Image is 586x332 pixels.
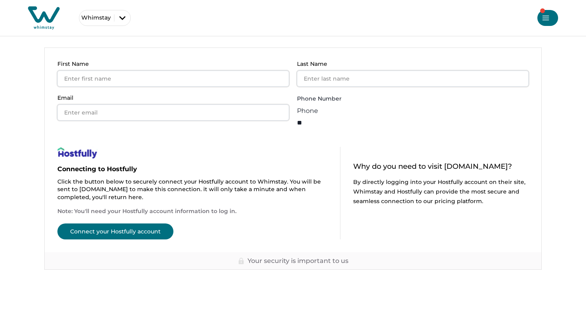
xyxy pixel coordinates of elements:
input: Enter first name [57,71,289,87]
div: Phone [297,106,361,116]
img: Whimstay Host [28,6,60,30]
p: Connecting to Hostfully [57,165,327,173]
input: Enter email [57,105,289,121]
p: Click the button below to securely connect your Hostfully account to Whimstay. You will be sent t... [57,178,327,202]
button: Connect your Hostfully account [57,223,173,239]
label: Phone Number [297,95,524,103]
p: Your security is important to us [248,257,348,265]
img: help-page-image [57,147,97,159]
input: Enter last name [297,71,529,87]
p: Why do you need to visit [DOMAIN_NAME]? [353,163,529,171]
p: By directly logging into your Hostfully account on their site, Whimstay and Hostfully can provide... [353,177,529,206]
p: Note: You'll need your Hostfully account information to log in. [57,207,327,215]
p: Whimstay [79,14,111,21]
p: Last Name [297,61,524,67]
p: Email [57,95,284,101]
button: Whimstay [79,10,131,26]
p: First Name [57,61,284,67]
